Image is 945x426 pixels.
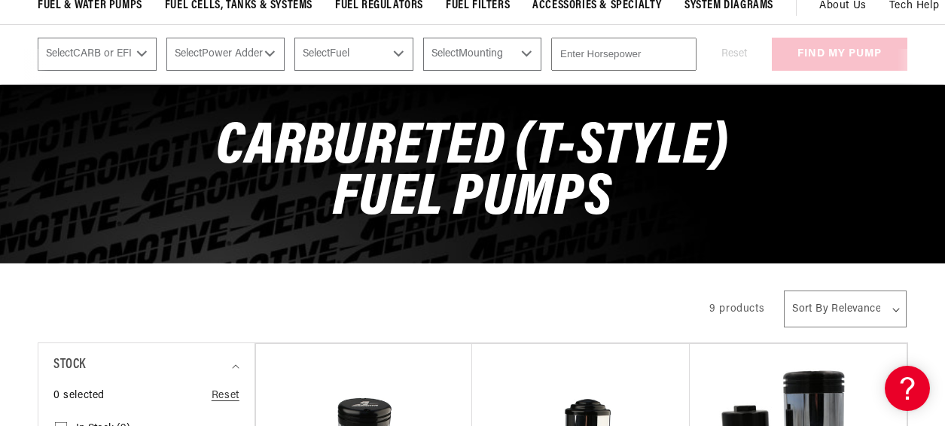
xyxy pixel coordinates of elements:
span: Carbureted (T-Style) Fuel Pumps [216,118,728,229]
span: 0 selected [53,388,105,404]
summary: Stock (0 selected) [53,343,239,388]
select: Mounting [423,38,542,71]
select: Power Adder [166,38,285,71]
span: 9 products [709,303,764,315]
select: CARB or EFI [38,38,157,71]
input: Enter Horsepower [551,38,697,71]
span: Stock [53,354,86,376]
a: Reset [212,388,239,404]
select: Fuel [294,38,413,71]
